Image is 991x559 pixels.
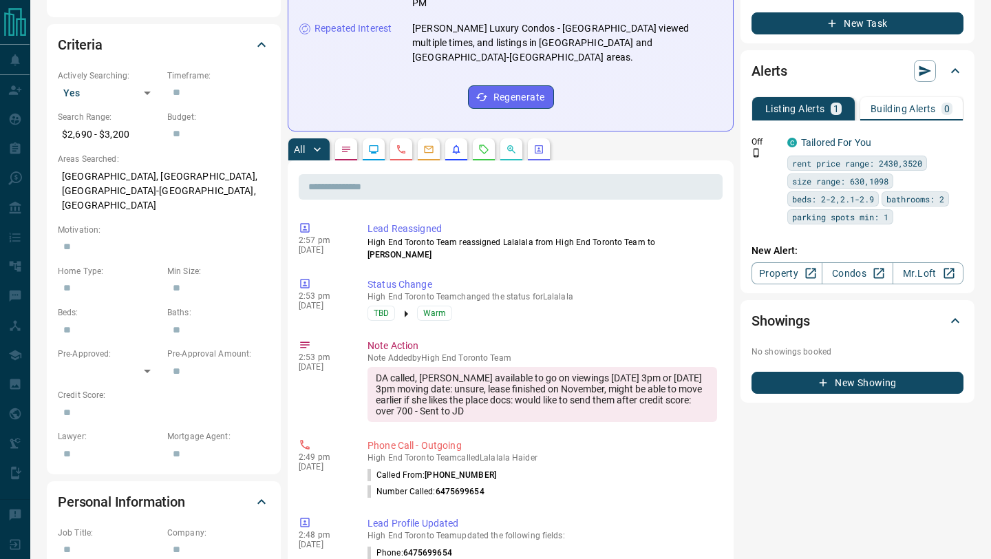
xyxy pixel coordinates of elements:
a: Condos [822,262,893,284]
svg: Opportunities [506,144,517,155]
span: [PERSON_NAME] [367,250,431,260]
p: Baths: [167,306,270,319]
div: Yes [58,82,160,104]
a: Mr.Loft [893,262,963,284]
svg: Lead Browsing Activity [368,144,379,155]
p: Number Called: [367,485,484,498]
div: condos.ca [787,138,797,147]
p: $2,690 - $3,200 [58,123,160,146]
svg: Listing Alerts [451,144,462,155]
p: [PERSON_NAME] Luxury Condos - [GEOGRAPHIC_DATA] viewed multiple times, and listings in [GEOGRAPHI... [412,21,722,65]
p: Listing Alerts [765,104,825,114]
p: Min Size: [167,265,270,277]
p: All [294,145,305,154]
p: Building Alerts [871,104,936,114]
p: Pre-Approval Amount: [167,348,270,360]
button: New Showing [752,372,963,394]
p: Timeframe: [167,70,270,82]
svg: Calls [396,144,407,155]
a: Tailored For You [801,137,871,148]
svg: Requests [478,144,489,155]
p: Beds: [58,306,160,319]
p: [DATE] [299,362,347,372]
p: Mortgage Agent: [167,430,270,443]
button: New Task [752,12,963,34]
h2: Showings [752,310,810,332]
span: 6475699654 [403,548,452,558]
p: Areas Searched: [58,153,270,165]
p: Phone Call - Outgoing [367,439,717,453]
div: DA called, [PERSON_NAME] available to go on viewings [DATE] 3pm or [DATE] 3pm moving date: unsure... [367,367,717,422]
svg: Emails [423,144,434,155]
p: Note Action [367,339,717,353]
p: Search Range: [58,111,160,123]
div: Personal Information [58,485,270,518]
p: Company: [167,527,270,539]
p: Budget: [167,111,270,123]
p: High End Toronto Team updated the following fields: [367,531,717,540]
svg: Agent Actions [533,144,544,155]
p: [GEOGRAPHIC_DATA], [GEOGRAPHIC_DATA], [GEOGRAPHIC_DATA]-[GEOGRAPHIC_DATA], [GEOGRAPHIC_DATA] [58,165,270,217]
p: Pre-Approved: [58,348,160,360]
p: Status Change [367,277,717,292]
p: High End Toronto Team reassigned Lalalala from High End Toronto Team to [367,236,717,261]
h2: Personal Information [58,491,185,513]
span: 6475699654 [436,487,484,496]
p: 2:49 pm [299,452,347,462]
p: Lead Reassigned [367,222,717,236]
p: Motivation: [58,224,270,236]
span: parking spots min: 1 [792,210,888,224]
p: Off [752,136,779,148]
p: High End Toronto Team called Lalalala Haider [367,453,717,463]
div: Alerts [752,54,963,87]
p: Phone : [367,547,452,559]
p: Lawyer: [58,430,160,443]
svg: Push Notification Only [752,148,761,158]
span: bathrooms: 2 [886,192,944,206]
p: Lead Profile Updated [367,516,717,531]
p: 0 [944,104,950,114]
button: Regenerate [468,85,554,109]
p: Note Added by High End Toronto Team [367,353,717,363]
p: [DATE] [299,301,347,310]
span: beds: 2-2,2.1-2.9 [792,192,874,206]
p: [DATE] [299,462,347,472]
p: 2:53 pm [299,291,347,301]
span: TBD [374,306,389,320]
h2: Criteria [58,34,103,56]
p: [DATE] [299,540,347,549]
div: Showings [752,304,963,337]
p: No showings booked [752,346,963,358]
span: rent price range: 2430,3520 [792,156,922,170]
p: Home Type: [58,265,160,277]
svg: Notes [341,144,352,155]
h2: Alerts [752,60,787,82]
span: size range: 630,1098 [792,174,888,188]
a: Property [752,262,822,284]
p: Job Title: [58,527,160,539]
p: Called From: [367,469,496,481]
div: Criteria [58,28,270,61]
p: Actively Searching: [58,70,160,82]
p: 2:48 pm [299,530,347,540]
p: 2:53 pm [299,352,347,362]
p: High End Toronto Team changed the status for Lalalala [367,292,717,302]
p: 2:57 pm [299,235,347,245]
span: [PHONE_NUMBER] [425,470,496,480]
span: Warm [423,306,446,320]
p: [DATE] [299,245,347,255]
p: New Alert: [752,244,963,258]
p: Repeated Interest [315,21,392,36]
p: 1 [833,104,839,114]
p: Credit Score: [58,389,270,401]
